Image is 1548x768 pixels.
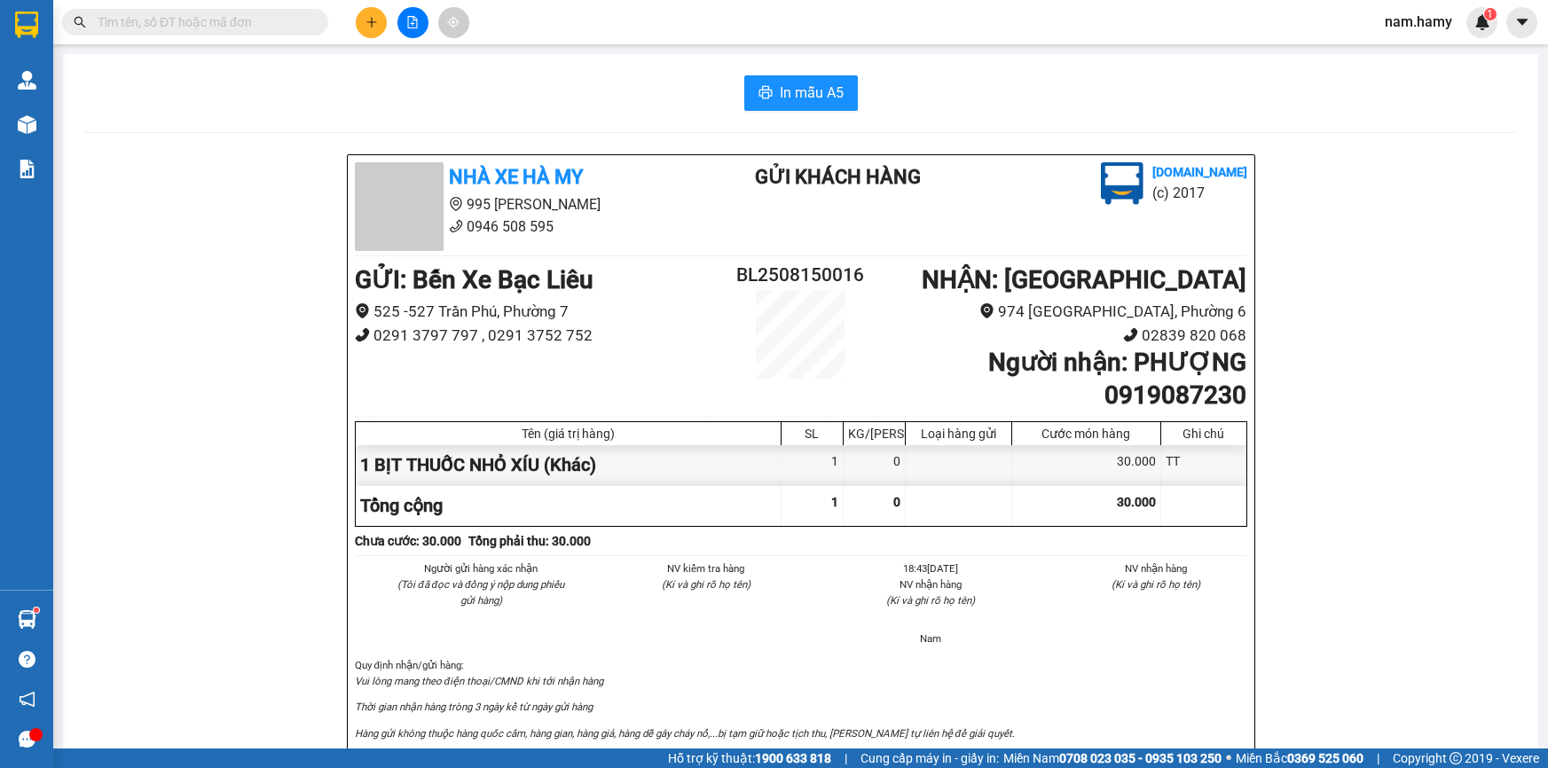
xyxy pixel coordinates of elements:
img: warehouse-icon [18,71,36,90]
b: GỬI : Bến Xe Bạc Liêu [355,265,593,294]
div: Cước món hàng [1017,427,1156,441]
span: search [74,16,86,28]
strong: 0708 023 035 - 0935 103 250 [1059,751,1222,765]
li: Người gửi hàng xác nhận [390,560,573,576]
li: NV kiểm tra hàng [615,560,798,576]
button: aim [438,7,469,38]
i: Vui lòng mang theo điện thoại/CMND khi tới nhận hàng [355,675,603,687]
div: Ghi chú [1166,427,1242,441]
span: file-add [406,16,419,28]
span: 1 [831,495,838,509]
span: 30.000 [1117,495,1156,509]
h2: BL2508150016 [727,261,876,290]
div: 30.000 [1012,445,1161,485]
li: Nam [840,631,1023,647]
img: icon-new-feature [1474,14,1490,30]
li: 525 -527 Trần Phú, Phường 7 [355,300,727,324]
li: 0291 3797 797 , 0291 3752 752 [355,324,727,348]
span: ⚪️ [1226,755,1231,762]
span: Cung cấp máy in - giấy in: [860,748,999,768]
button: printerIn mẫu A5 [744,75,858,111]
b: Chưa cước : 30.000 [355,534,461,548]
span: environment [979,303,994,318]
li: 18:43[DATE] [840,560,1023,576]
img: logo.jpg [1101,162,1143,205]
i: Hàng gửi không thuộc hàng quốc cấm, hàng gian, hàng giả, hàng dễ gây cháy nổ,...bị tạm giữ hoặc t... [355,727,1015,740]
input: Tìm tên, số ĐT hoặc mã đơn [98,12,307,32]
span: nam.hamy [1371,11,1466,33]
sup: 1 [34,607,39,613]
span: message [19,731,35,748]
span: | [845,748,847,768]
span: Hỗ trợ kỹ thuật: [668,748,831,768]
div: 1 BỊT THUỐC NHỎ XÍU (Khác) [356,445,782,485]
img: logo-vxr [15,12,38,38]
span: 0 [893,495,900,509]
div: Loại hàng gửi [910,427,1007,441]
b: Người nhận : PHƯỢNG 0919087230 [988,348,1246,409]
b: Tổng phải thu: 30.000 [468,534,591,548]
span: aim [447,16,460,28]
span: copyright [1450,752,1462,764]
li: 974 [GEOGRAPHIC_DATA], Phường 6 [875,300,1246,324]
i: Thời gian nhận hàng tròng 3 ngày kể từ ngày gửi hàng [355,701,593,713]
img: warehouse-icon [18,610,36,629]
b: [DOMAIN_NAME] [1152,165,1247,179]
span: caret-down [1514,14,1530,30]
i: (Tôi đã đọc và đồng ý nộp dung phiếu gửi hàng) [397,578,564,607]
li: 02839 820 068 [875,324,1246,348]
li: 995 [PERSON_NAME] [355,193,685,216]
strong: 0369 525 060 [1287,751,1363,765]
button: file-add [397,7,428,38]
span: notification [19,691,35,708]
li: NV nhận hàng [1065,560,1247,576]
strong: 1900 633 818 [755,751,831,765]
i: (Kí và ghi rõ họ tên) [662,578,750,591]
span: Miền Bắc [1236,748,1363,768]
li: 0946 508 595 [355,216,685,238]
div: 1 [782,445,844,485]
img: solution-icon [18,160,36,178]
span: environment [355,303,370,318]
div: 0 [844,445,906,485]
span: phone [449,219,463,233]
li: (c) 2017 [1152,182,1247,204]
span: In mẫu A5 [780,82,844,104]
div: KG/[PERSON_NAME] [848,427,900,441]
span: Miền Nam [1003,748,1222,768]
div: TT [1161,445,1246,485]
i: (Kí và ghi rõ họ tên) [1112,578,1200,591]
div: Tên (giá trị hàng) [360,427,776,441]
div: SL [786,427,838,441]
b: Nhà Xe Hà My [449,166,583,188]
b: NHẬN : [GEOGRAPHIC_DATA] [922,265,1246,294]
span: printer [758,85,773,102]
img: warehouse-icon [18,115,36,134]
button: caret-down [1506,7,1537,38]
span: phone [355,327,370,342]
span: | [1377,748,1379,768]
sup: 1 [1484,8,1497,20]
span: phone [1123,327,1138,342]
span: environment [449,197,463,211]
span: question-circle [19,651,35,668]
li: NV nhận hàng [840,576,1023,592]
i: (Kí và ghi rõ họ tên) [886,594,975,607]
b: Gửi khách hàng [755,166,921,188]
button: plus [356,7,387,38]
span: plus [365,16,378,28]
span: Tổng cộng [360,495,443,516]
span: 1 [1487,8,1493,20]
